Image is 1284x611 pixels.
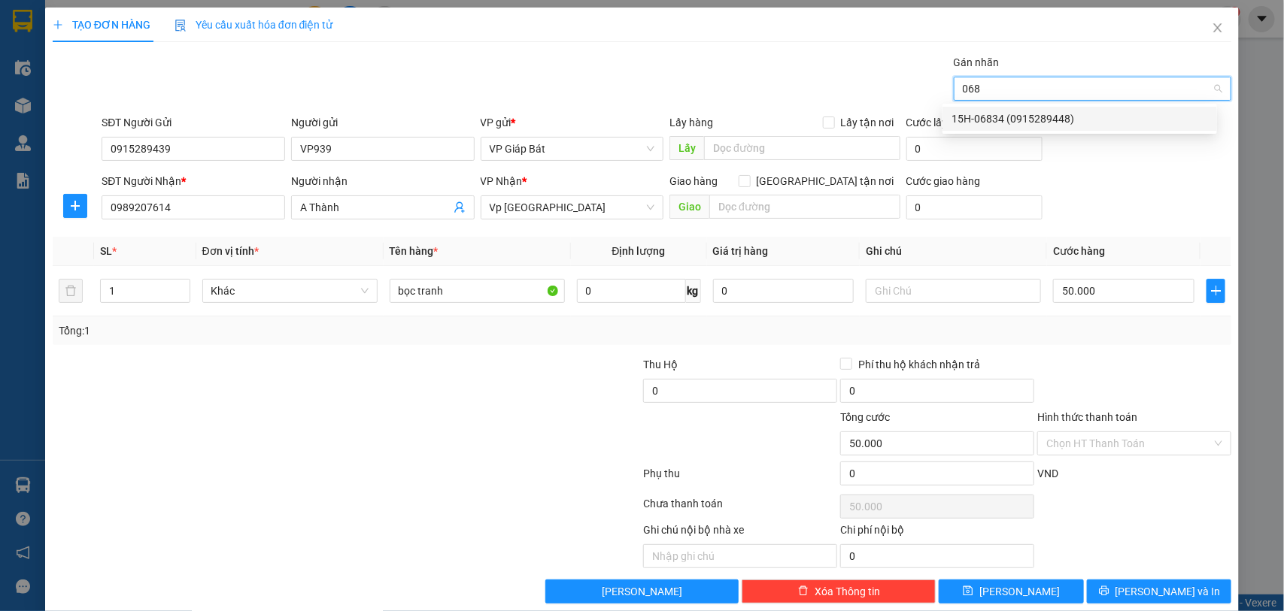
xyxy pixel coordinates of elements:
[815,583,880,600] span: Xóa Thông tin
[59,322,496,339] div: Tổng: 1
[1207,279,1225,303] button: plus
[1116,583,1221,600] span: [PERSON_NAME] và In
[906,195,1043,219] input: Cước giao hàng
[490,196,655,219] span: Vp Thượng Lý
[963,585,973,597] span: save
[686,279,701,303] span: kg
[53,20,63,30] span: plus
[669,175,718,187] span: Giao hàng
[481,175,523,187] span: VP Nhận
[704,136,900,160] input: Dọc đường
[612,245,666,257] span: Định lượng
[643,522,837,544] div: Ghi chú nội bộ nhà xe
[62,86,138,118] strong: PHIẾU GỬI HÀNG
[669,116,713,129] span: Lấy hàng
[291,173,475,189] div: Người nhận
[751,173,900,189] span: [GEOGRAPHIC_DATA] tận nơi
[53,19,150,31] span: TẠO ĐƠN HÀNG
[835,114,900,131] span: Lấy tận nơi
[1037,467,1058,479] span: VND
[49,31,152,54] span: Số 939 Giải Phóng (Đối diện Ga Giáp Bát)
[490,138,655,160] span: VP Giáp Bát
[1087,579,1231,603] button: printer[PERSON_NAME] và In
[979,583,1060,600] span: [PERSON_NAME]
[713,245,769,257] span: Giá trị hàng
[952,110,1208,127] div: 15H-06834 (0915289448)
[1099,585,1109,597] span: printer
[860,237,1047,266] th: Ghi chú
[62,8,138,28] span: Kết Đoàn
[906,175,981,187] label: Cước giao hàng
[8,36,45,90] img: logo
[1212,22,1224,34] span: close
[175,19,333,31] span: Yêu cầu xuất hóa đơn điện tử
[709,195,900,219] input: Dọc đường
[852,356,986,373] span: Phí thu hộ khách nhận trả
[906,116,974,129] label: Cước lấy hàng
[642,495,839,522] div: Chưa thanh toán
[211,280,369,302] span: Khác
[954,56,1000,68] label: Gán nhãn
[669,136,704,160] span: Lấy
[943,107,1217,131] div: 15H-06834 (0915289448)
[390,245,439,257] span: Tên hàng
[454,201,466,213] span: user-add
[1207,285,1225,297] span: plus
[63,194,87,218] button: plus
[155,51,231,67] span: GB09250110
[840,411,890,423] span: Tổng cước
[1197,8,1239,50] button: Close
[866,279,1041,303] input: Ghi Chú
[102,114,285,131] div: SĐT Người Gửi
[906,137,1043,161] input: Cước lấy hàng
[1053,245,1105,257] span: Cước hàng
[643,544,837,568] input: Nhập ghi chú
[64,200,87,212] span: plus
[602,583,682,600] span: [PERSON_NAME]
[1037,411,1137,423] label: Hình thức thanh toán
[669,195,709,219] span: Giao
[798,585,809,597] span: delete
[840,522,1034,544] div: Chi phí nội bộ
[47,71,153,83] span: 15H-06834 (0915289448)
[80,57,120,68] span: 19003239
[481,114,664,131] div: VP gửi
[175,20,187,32] img: icon
[202,245,259,257] span: Đơn vị tính
[742,579,936,603] button: deleteXóa Thông tin
[643,358,678,371] span: Thu Hộ
[963,80,983,98] input: Gán nhãn
[59,279,83,303] button: delete
[545,579,739,603] button: [PERSON_NAME]
[390,279,565,303] input: VD: Bàn, Ghế
[939,579,1083,603] button: save[PERSON_NAME]
[642,465,839,492] div: Phụ thu
[291,114,475,131] div: Người gửi
[102,173,285,189] div: SĐT Người Nhận
[713,279,854,303] input: 0
[100,245,112,257] span: SL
